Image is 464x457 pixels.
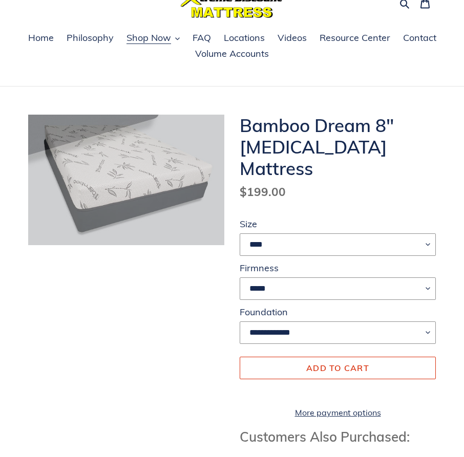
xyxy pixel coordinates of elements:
h3: Customers Also Purchased: [240,429,436,445]
a: FAQ [187,31,216,46]
a: Resource Center [314,31,395,46]
span: Resource Center [320,32,390,44]
span: Philosophy [67,32,114,44]
h1: Bamboo Dream 8" [MEDICAL_DATA] Mattress [240,115,436,179]
a: Locations [219,31,270,46]
a: More payment options [240,406,436,419]
span: $199.00 [240,184,286,199]
label: Foundation [240,305,436,319]
a: Contact [398,31,441,46]
button: Add to cart [240,357,436,379]
label: Size [240,217,436,231]
span: Home [28,32,54,44]
span: FAQ [193,32,211,44]
span: Volume Accounts [195,48,269,60]
a: Videos [272,31,312,46]
label: Firmness [240,261,436,275]
span: Add to cart [306,363,369,373]
a: Volume Accounts [190,47,274,62]
a: Philosophy [61,31,119,46]
span: Shop Now [126,32,171,44]
span: Locations [224,32,265,44]
span: Contact [403,32,436,44]
button: Shop Now [121,31,185,46]
span: Videos [278,32,307,44]
a: Home [23,31,59,46]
